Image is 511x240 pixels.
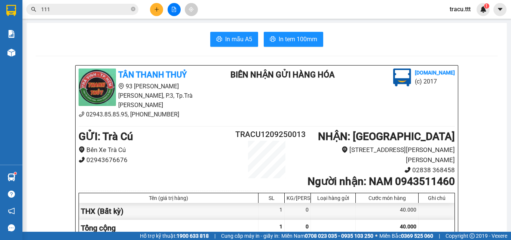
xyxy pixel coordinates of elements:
[279,224,282,230] span: 1
[400,224,416,230] span: 40.000
[358,195,416,201] div: Cước món hàng
[79,111,85,117] span: phone
[214,232,215,240] span: |
[6,5,16,16] img: logo-vxr
[415,70,455,76] b: [DOMAIN_NAME]
[298,145,455,165] li: [STREET_ADDRESS][PERSON_NAME][PERSON_NAME]
[375,234,377,237] span: ⚪️
[485,3,488,9] span: 1
[7,49,15,57] img: warehouse-icon
[379,232,433,240] span: Miền Bắc
[131,7,135,11] span: close-circle
[79,145,235,155] li: Bến Xe Trà Cú
[401,233,433,239] strong: 0369 525 060
[480,6,487,13] img: icon-new-feature
[31,7,36,12] span: search
[307,175,455,188] b: Người nhận : NAM 0943511460
[285,203,311,220] div: 0
[118,70,187,79] b: TÂN THANH THUỶ
[444,4,477,14] span: tracu.ttt
[8,207,15,215] span: notification
[79,110,218,119] li: 02943.85.85.95, [PHONE_NUMBER]
[150,3,163,16] button: plus
[439,232,440,240] span: |
[318,130,455,143] b: NHẬN : [GEOGRAPHIC_DATA]
[7,173,15,181] img: warehouse-icon
[8,191,15,198] span: question-circle
[260,195,282,201] div: SL
[279,34,317,44] span: In tem 100mm
[356,203,419,220] div: 40.000
[79,69,116,106] img: logo.jpg
[264,32,323,47] button: printerIn tem 100mm
[81,195,256,201] div: Tên (giá trị hàng)
[235,128,298,141] h2: TRACU1209250013
[258,203,285,220] div: 1
[342,146,348,153] span: environment
[281,232,373,240] span: Miền Nam
[79,82,218,110] li: 93 [PERSON_NAME] [PERSON_NAME], P.3, Tp.Trà [PERSON_NAME]
[420,195,453,201] div: Ghi chú
[298,165,455,175] li: 02838 368458
[270,36,276,43] span: printer
[79,155,235,165] li: 02943676676
[230,70,335,79] b: BIÊN NHẬN GỬI HÀNG HÓA
[393,69,411,86] img: logo.jpg
[185,3,198,16] button: aim
[8,224,15,231] span: message
[225,34,252,44] span: In mẫu A5
[469,233,475,239] span: copyright
[168,3,181,16] button: file-add
[216,36,222,43] span: printer
[118,83,124,89] span: environment
[305,233,373,239] strong: 0708 023 035 - 0935 103 250
[404,167,411,173] span: phone
[79,146,85,153] span: environment
[7,30,15,38] img: solution-icon
[313,195,354,201] div: Loại hàng gửi
[79,203,258,220] div: THX (Bất kỳ)
[41,5,129,13] input: Tìm tên, số ĐT hoặc mã đơn
[210,32,258,47] button: printerIn mẫu A5
[189,7,194,12] span: aim
[14,172,16,174] sup: 1
[493,3,507,16] button: caret-down
[306,224,309,230] span: 0
[484,3,489,9] sup: 1
[171,7,177,12] span: file-add
[177,233,209,239] strong: 1900 633 818
[287,195,309,201] div: KG/[PERSON_NAME]
[81,224,116,233] span: Tổng cộng
[131,6,135,13] span: close-circle
[79,130,133,143] b: GỬI : Trà Cú
[79,157,85,163] span: phone
[154,7,159,12] span: plus
[415,77,455,86] li: (c) 2017
[497,6,504,13] span: caret-down
[221,232,279,240] span: Cung cấp máy in - giấy in:
[140,232,209,240] span: Hỗ trợ kỹ thuật:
